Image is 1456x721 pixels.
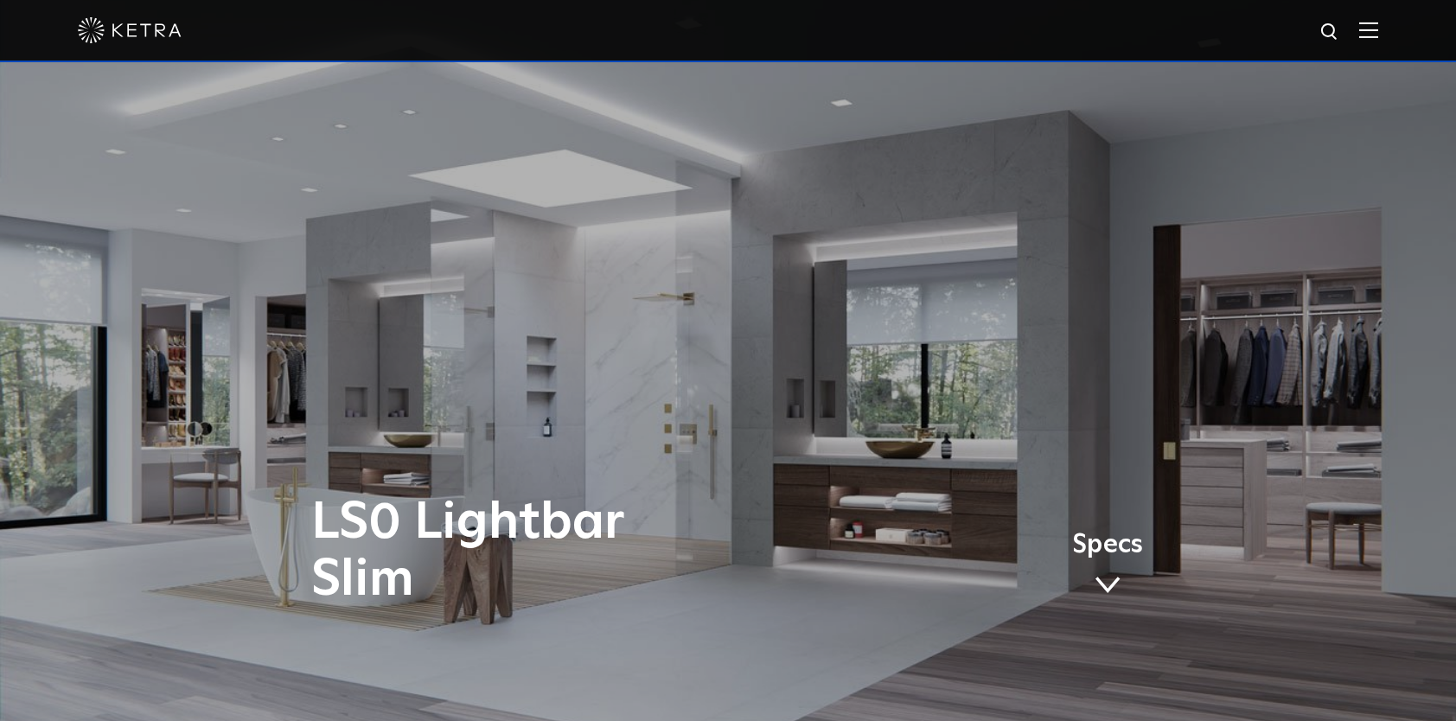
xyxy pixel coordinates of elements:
img: Hamburger%20Nav.svg [1359,22,1378,38]
a: Specs [1072,533,1143,600]
img: search icon [1319,22,1341,43]
span: Specs [1072,533,1143,558]
h1: LS0 Lightbar Slim [311,494,800,609]
img: ketra-logo-2019-white [78,17,182,43]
